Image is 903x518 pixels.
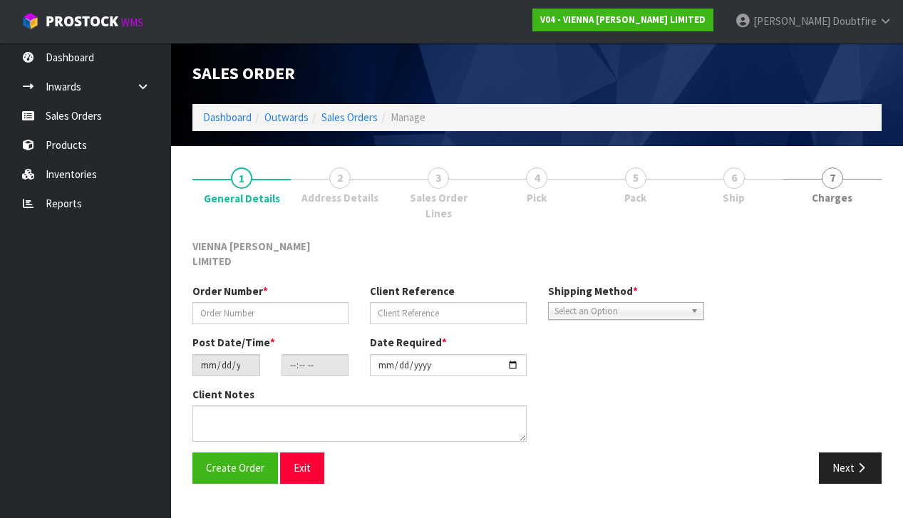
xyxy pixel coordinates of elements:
button: Next [819,452,882,483]
label: Post Date/Time [192,335,275,350]
a: Outwards [264,110,309,124]
span: Sales Order [192,62,295,84]
small: WMS [121,16,143,29]
span: Ship [723,190,745,205]
label: Order Number [192,284,268,299]
span: Select an Option [554,303,685,320]
span: 7 [822,167,843,189]
span: [PERSON_NAME] [753,14,830,28]
span: 3 [428,167,449,189]
label: Client Notes [192,387,254,402]
span: Pack [624,190,646,205]
button: Exit [280,452,324,483]
input: Client Reference [370,302,526,324]
span: 2 [329,167,351,189]
strong: V04 - VIENNA [PERSON_NAME] LIMITED [540,14,706,26]
button: Create Order [192,452,278,483]
span: 6 [723,167,745,189]
span: Sales Order Lines [400,190,477,221]
span: Doubtfire [832,14,877,28]
span: Manage [391,110,425,124]
input: Order Number [192,302,349,324]
a: Sales Orders [321,110,378,124]
span: General Details [192,228,882,494]
span: VIENNA [PERSON_NAME] LIMITED [192,239,311,268]
span: Create Order [206,461,264,475]
span: Charges [812,190,852,205]
label: Date Required [370,335,447,350]
span: General Details [204,191,280,206]
label: Client Reference [370,284,455,299]
span: 1 [231,167,252,189]
span: Address Details [301,190,378,205]
img: cube-alt.png [21,12,39,30]
span: Pick [527,190,547,205]
span: ProStock [46,12,118,31]
label: Shipping Method [548,284,638,299]
span: 5 [625,167,646,189]
a: Dashboard [203,110,252,124]
span: 4 [526,167,547,189]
